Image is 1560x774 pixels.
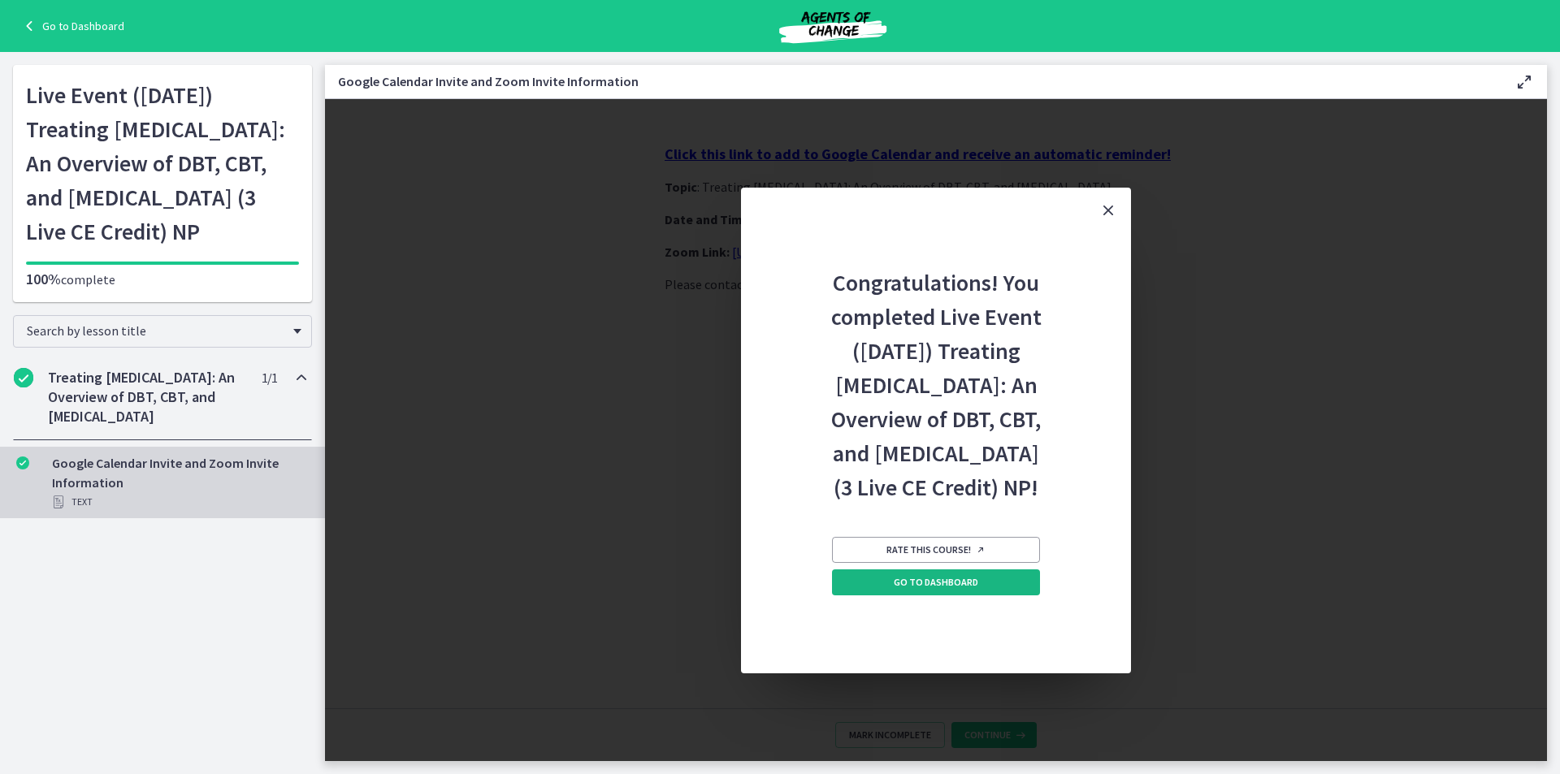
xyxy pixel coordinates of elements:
a: Go to Dashboard [832,569,1040,595]
div: Text [52,492,305,512]
i: Completed [16,456,29,469]
img: Agents of Change Social Work Test Prep [735,6,930,45]
p: complete [26,270,299,289]
div: Google Calendar Invite and Zoom Invite Information [52,453,305,512]
span: Rate this course! [886,543,986,556]
span: Search by lesson title [27,322,285,339]
a: Go to Dashboard [19,16,124,36]
h2: Congratulations! You completed Live Event ([DATE]) Treating [MEDICAL_DATA]: An Overview of DBT, C... [829,233,1043,504]
i: Opens in a new window [976,545,986,555]
span: 1 / 1 [262,368,277,387]
h2: Treating [MEDICAL_DATA]: An Overview of DBT, CBT, and [MEDICAL_DATA] [48,368,246,426]
span: Go to Dashboard [894,576,978,589]
div: Search by lesson title [13,315,312,348]
h1: Live Event ([DATE]) Treating [MEDICAL_DATA]: An Overview of DBT, CBT, and [MEDICAL_DATA] (3 Live ... [26,78,299,249]
a: Rate this course! Opens in a new window [832,537,1040,563]
button: Close [1085,188,1131,233]
i: Completed [14,368,33,387]
span: 100% [26,270,61,288]
h3: Google Calendar Invite and Zoom Invite Information [338,71,1488,91]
